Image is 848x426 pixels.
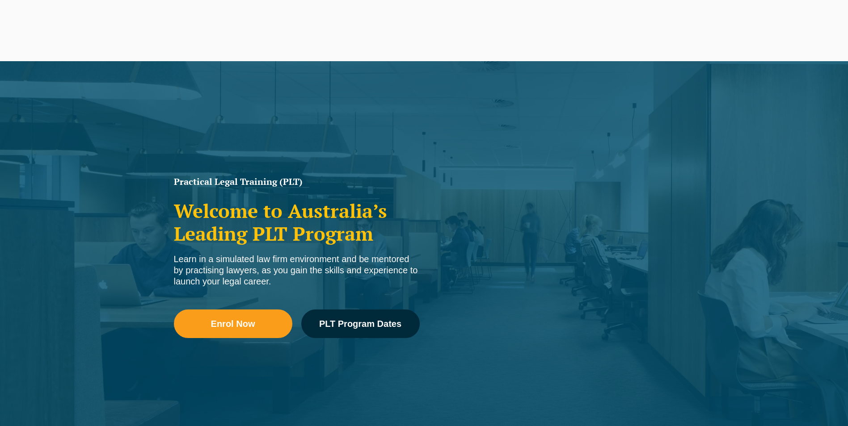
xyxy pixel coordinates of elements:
[174,254,420,287] div: Learn in a simulated law firm environment and be mentored by practising lawyers, as you gain the ...
[174,309,292,338] a: Enrol Now
[301,309,420,338] a: PLT Program Dates
[174,177,420,186] h1: Practical Legal Training (PLT)
[174,200,420,245] h2: Welcome to Australia’s Leading PLT Program
[319,319,401,328] span: PLT Program Dates
[211,319,255,328] span: Enrol Now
